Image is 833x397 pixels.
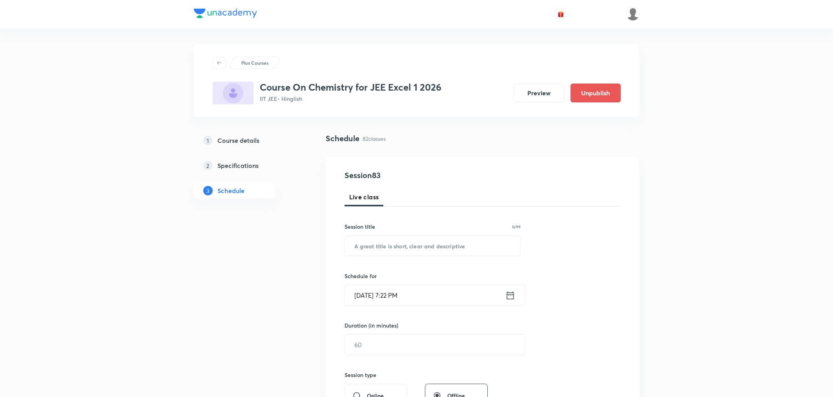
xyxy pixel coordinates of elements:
input: A great title is short, clear and descriptive [345,236,521,256]
h6: Schedule for [345,272,521,280]
button: avatar [554,8,567,20]
h5: Specifications [217,161,259,170]
button: Preview [514,84,564,102]
a: Company Logo [194,9,257,20]
p: 0/99 [512,225,521,229]
h4: Schedule [326,133,359,144]
p: 3 [203,186,213,195]
img: Company Logo [194,9,257,18]
a: 2Specifications [194,158,301,173]
h4: Session 83 [345,169,488,181]
input: 60 [345,335,525,355]
p: 82 classes [363,135,386,143]
h6: Session type [345,371,376,379]
img: Vivek Patil [626,7,640,21]
img: avatar [557,11,564,18]
p: Plus Courses [241,59,268,66]
p: 2 [203,161,213,170]
p: 1 [203,136,213,145]
h6: Duration (in minutes) [345,321,398,330]
h5: Schedule [217,186,244,195]
p: IIT JEE • Hinglish [260,95,441,103]
h3: Course On Chemistry for JEE Excel 1 2026 [260,82,441,93]
button: Unpublish [571,84,621,102]
img: EE6FBE53-E6F4-47FC-AD67-48FF9E38F9D4_plus.png [213,82,253,104]
h6: Session title [345,222,375,231]
a: 1Course details [194,133,301,148]
h5: Course details [217,136,259,145]
span: Live class [349,192,379,202]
